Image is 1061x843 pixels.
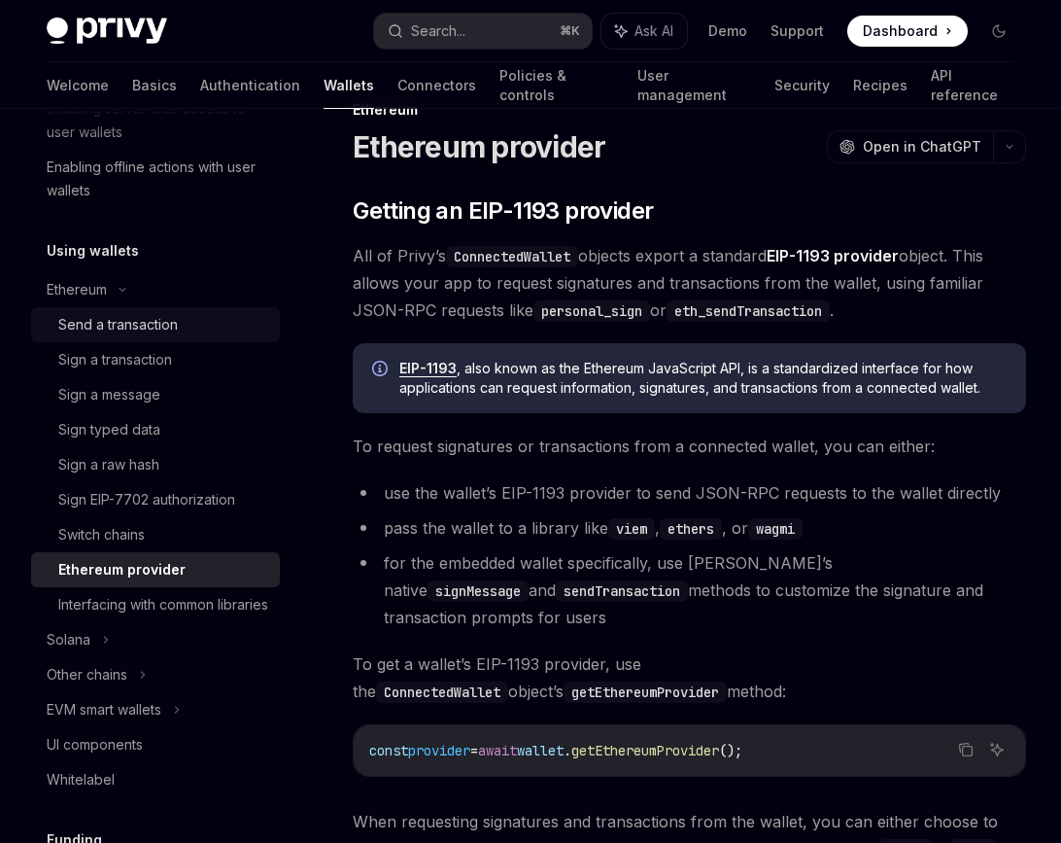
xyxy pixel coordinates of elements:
li: for the embedded wallet specifically, use [PERSON_NAME]’s native and methods to customize the sig... [353,549,1026,631]
a: Recipes [853,62,907,109]
a: Ethereum provider [31,552,280,587]
button: Open in ChatGPT [827,130,993,163]
span: Getting an EIP-1193 provider [353,195,653,227]
a: Whitelabel [31,762,280,797]
div: Switch chains [58,523,145,546]
div: Other chains [47,663,127,686]
code: wagmi [748,518,803,540]
svg: Info [372,361,392,380]
code: ethers [660,518,722,540]
button: Search...⌘K [374,14,591,49]
code: ConnectedWallet [376,682,508,703]
a: Support [770,21,824,41]
span: Dashboard [863,21,938,41]
a: Welcome [47,62,109,109]
div: Interfacing with common libraries [58,593,268,616]
span: Open in ChatGPT [863,137,981,157]
div: Search... [411,19,465,43]
span: await [478,742,517,759]
a: Interfacing with common libraries [31,587,280,622]
span: All of Privy’s objects export a standard object. This allows your app to request signatures and t... [353,242,1026,324]
a: Security [774,62,830,109]
span: getEthereumProvider [571,742,719,759]
span: To get a wallet’s EIP-1193 provider, use the object’s method: [353,650,1026,705]
a: Policies & controls [499,62,614,109]
a: Sign a raw hash [31,447,280,482]
img: dark logo [47,18,167,45]
button: Ask AI [984,737,1010,762]
a: Wallets [324,62,374,109]
a: Basics [132,62,177,109]
a: Authentication [200,62,300,109]
div: Sign a transaction [58,348,172,371]
code: signMessage [428,580,529,602]
code: eth_sendTransaction [667,300,830,322]
div: Send a transaction [58,313,178,336]
div: Sign EIP-7702 authorization [58,488,235,511]
div: Ethereum [47,278,107,301]
div: Solana [47,628,90,651]
div: Sign typed data [58,418,160,441]
a: EIP-1193 [399,360,457,377]
a: EIP-1193 provider [767,246,899,266]
span: provider [408,742,470,759]
a: Sign EIP-7702 authorization [31,482,280,517]
code: sendTransaction [556,580,688,602]
span: To request signatures or transactions from a connected wallet, you can either: [353,433,1026,460]
li: pass the wallet to a library like , , or [353,514,1026,542]
button: Ask AI [601,14,687,49]
div: Sign a raw hash [58,453,159,476]
h5: Using wallets [47,239,139,263]
div: Ethereum provider [58,558,186,581]
a: Demo [708,21,747,41]
a: Connectors [397,62,476,109]
div: Ethereum [353,100,1026,120]
div: UI components [47,733,143,756]
a: API reference [931,62,1014,109]
code: ConnectedWallet [446,246,578,267]
div: Enabling offline actions with user wallets [47,156,268,202]
span: = [470,742,478,759]
a: Dashboard [847,16,968,47]
a: Sign typed data [31,412,280,447]
code: getEthereumProvider [564,682,727,703]
a: Sign a transaction [31,342,280,377]
li: use the wallet’s EIP-1193 provider to send JSON-RPC requests to the wallet directly [353,479,1026,507]
span: wallet [517,742,564,759]
span: , also known as the Ethereum JavaScript API, is a standardized interface for how applications can... [399,359,1007,398]
div: Sign a message [58,383,160,406]
a: Send a transaction [31,307,280,342]
span: ⌘ K [560,23,580,39]
a: Enabling offline actions with user wallets [31,150,280,208]
div: EVM smart wallets [47,698,161,721]
code: personal_sign [533,300,650,322]
button: Copy the contents from the code block [953,737,978,762]
button: Toggle dark mode [983,16,1014,47]
a: Switch chains [31,517,280,552]
div: Whitelabel [47,768,115,791]
a: UI components [31,727,280,762]
h1: Ethereum provider [353,129,605,164]
span: . [564,742,571,759]
span: const [369,742,408,759]
code: viem [608,518,655,540]
a: User management [637,62,750,109]
a: Sign a message [31,377,280,412]
span: (); [719,742,742,759]
span: Ask AI [634,21,673,41]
